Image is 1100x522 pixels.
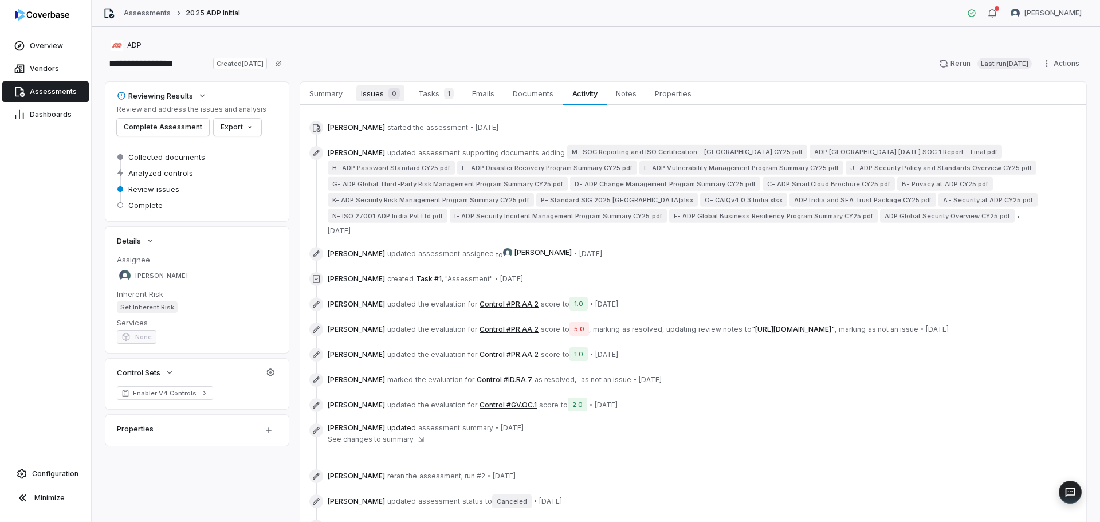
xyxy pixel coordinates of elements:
span: Enabler V4 Controls [133,388,197,398]
span: • [574,249,577,258]
img: Sean Wozniak avatar [119,270,131,281]
span: [DATE] [493,472,516,481]
img: Sean Wozniak avatar [503,248,512,257]
button: RerunLast run[DATE] [932,55,1039,72]
span: updated [387,350,416,359]
span: Created [DATE] [213,58,267,69]
a: Configuration [5,464,87,484]
span: reran the [387,472,417,481]
span: M- SOC Reporting and ISO Certification - [GEOGRAPHIC_DATA] CY25.pdf [567,145,807,159]
a: Enabler V4 Controls [117,386,213,400]
span: [PERSON_NAME] [328,350,385,359]
span: Tasks [414,85,458,101]
a: Dashboards [2,104,89,125]
span: ADP India and SEA Trust Package CY25.pdf [789,193,936,207]
span: Complete [128,200,163,210]
button: https://adp.com/ADP [108,35,145,56]
span: O- CAIQv4.0.3 India.xlsx [700,193,788,207]
button: Melanie Lorent avatar[PERSON_NAME] [1004,5,1089,22]
span: , "Assessment" [442,274,493,284]
span: [PERSON_NAME] [328,249,385,258]
span: Vendors [30,64,59,73]
span: marked [387,375,413,384]
span: as resolved , [622,325,664,334]
span: ADP [127,41,142,50]
span: as not an issue [581,375,631,384]
span: Activity [568,86,602,101]
span: E- ADP Disaster Recovery Program Summary CY25.pdf [457,161,637,175]
span: Assessments [30,87,77,96]
span: [PERSON_NAME] [328,375,385,384]
p: Review and address the issues and analysis [117,105,266,114]
span: • [590,299,593,308]
span: L- ADP Vulnerability Management Program Summary CY25.pdf [639,161,843,175]
span: See changes to summary [328,435,414,444]
a: Overview [2,36,89,56]
span: Details [117,236,141,246]
span: Canceled [492,494,532,508]
span: Issues [356,85,404,101]
span: score [541,350,560,359]
span: Control Sets [117,367,160,378]
span: marking [593,325,620,334]
span: P- Standard SIG 2025 [GEOGRAPHIC_DATA]xlsx [536,193,698,207]
span: • [921,324,924,333]
span: updated [328,423,524,433]
span: assessment [418,497,460,506]
button: Control #PR.AA.2 [480,300,539,309]
span: to [563,300,569,308]
span: [PERSON_NAME] [1024,9,1082,18]
span: to [561,401,568,409]
span: assignee [462,249,494,258]
img: Melanie Lorent avatar [1011,9,1020,18]
span: updated [387,401,416,410]
span: score [541,325,560,334]
span: K- ADP Security Risk Management Program Summary CY25.pdf [328,193,534,207]
span: assessment [418,423,460,433]
span: started the [387,123,424,132]
button: See changes to summary⇲ [328,435,424,444]
span: [PERSON_NAME] [514,248,572,257]
span: 5.0 [569,322,589,336]
span: [PERSON_NAME] [328,325,385,334]
span: Analyzed controls [128,168,193,178]
span: • [590,350,593,359]
span: assessment [419,472,461,481]
span: Dashboards [30,110,72,119]
span: , [589,325,591,333]
span: the evaluation for [418,350,477,359]
span: assessment [418,249,460,258]
span: • [590,400,592,409]
span: the evaluation for [415,375,474,384]
button: Control #GV.OC.1 [480,401,537,410]
span: " [URL][DOMAIN_NAME] " [752,325,835,333]
span: I- ADP Security Incident Management Program Summary CY25.pdf [450,209,667,223]
span: 1.0 [569,347,588,361]
span: [DATE] [595,350,618,359]
span: ADP [GEOGRAPHIC_DATA] [DATE] SOC 1 Report - Final.pdf [810,145,1002,159]
button: Details [113,230,158,251]
span: Collected documents [128,152,205,162]
span: updated [387,249,416,258]
span: marking [839,325,866,334]
span: as resolved , [535,375,576,384]
dt: Assignee [117,254,277,265]
span: [DATE] [539,497,562,506]
span: [DATE] [328,226,351,236]
span: N- ISO 27001 ADP India Pvt Ltd.pdf [328,209,447,223]
div: Reviewing Results [117,91,193,101]
a: Assessments [2,81,89,102]
span: Minimize [34,493,65,503]
span: G- ADP Global Third-Party Risk Management Program Summary CY25.pdf [328,177,568,191]
span: assessment [426,123,468,132]
span: [PERSON_NAME] [328,300,385,309]
button: Copy link [268,53,289,74]
button: Control #ID.RA.7 [477,375,532,384]
span: ADP Global Security Overview CY25.pdf [880,209,1015,223]
span: Last run [DATE] [977,58,1032,69]
span: Notes [611,86,641,101]
span: 2025 ADP Initial [186,9,240,18]
button: Minimize [5,486,87,509]
span: updating [666,325,696,334]
span: • [634,375,637,384]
